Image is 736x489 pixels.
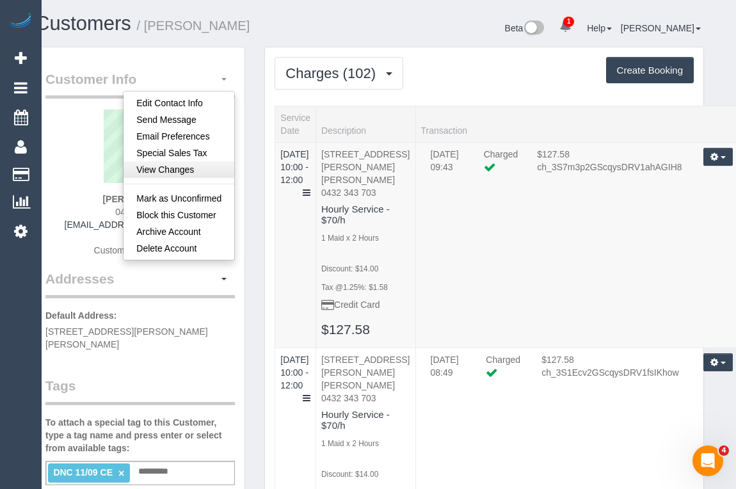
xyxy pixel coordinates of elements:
a: [PERSON_NAME] [621,23,701,33]
th: Service Date [275,106,316,142]
small: Discount: $14.00 [321,264,378,273]
small: Discount: $14.00 [321,470,378,479]
td: Charged Date [421,353,477,392]
strong: [PERSON_NAME] [102,194,177,204]
td: Charged Date [421,148,474,186]
a: View Changes [124,161,234,178]
button: Charges (102) [275,57,403,90]
small: / [PERSON_NAME] [137,19,250,33]
a: Email Preferences [124,128,234,145]
td: Charge Amount, Transaction Id [532,353,691,392]
a: × [118,468,124,479]
small: Tax @1.25%: $1.58 [321,283,388,292]
span: DNC 11/09 CE [53,467,113,477]
a: [DATE] 10:00 - 12:00 [280,149,308,185]
legend: Tags [45,376,235,405]
td: Charge Label [476,353,532,392]
a: Edit Contact Info [124,95,234,111]
span: Charges (102) [285,65,382,81]
a: Customers [35,12,131,35]
th: Description [316,106,415,142]
small: 1 Maid x 2 Hours [321,234,379,243]
h4: Hourly Service - $70/h [321,410,410,431]
small: 1 Maid x 2 Hours [321,439,379,448]
a: [EMAIL_ADDRESS][DOMAIN_NAME] [65,220,216,230]
a: $127.58 [321,322,370,337]
span: [STREET_ADDRESS][PERSON_NAME][PERSON_NAME] [45,326,208,349]
p: [STREET_ADDRESS][PERSON_NAME][PERSON_NAME] 0432 343 703 [321,353,410,405]
label: To attach a special tag to this Customer, type a tag name and press enter or select from availabl... [45,416,235,454]
a: Archive Account [124,223,234,240]
a: Delete Account [124,240,234,257]
a: Send Message [124,111,234,128]
p: Credit Card [321,298,410,311]
a: Beta [505,23,545,33]
a: Block this Customer [124,207,234,223]
span: 0432343703 [115,207,165,217]
label: Default Address: [45,309,117,322]
span: 1 [563,17,574,27]
span: Customer since [DATE] [94,245,187,255]
img: Automaid Logo [8,13,33,31]
img: New interface [523,20,544,37]
td: Service Date [275,142,316,348]
h4: Hourly Service - $70/h [321,204,410,225]
a: Help [587,23,612,33]
td: Charge Amount, Transaction Id [527,148,691,186]
a: Mark as Unconfirmed [124,190,234,207]
a: 1 [553,13,578,41]
a: Special Sales Tax [124,145,234,161]
iframe: Intercom live chat [692,445,723,476]
legend: Customer Info [45,70,235,99]
p: [STREET_ADDRESS][PERSON_NAME][PERSON_NAME] 0432 343 703 [321,148,410,199]
button: Create Booking [606,57,694,84]
td: Charge Label [474,148,528,186]
span: 4 [719,445,729,456]
td: Description [316,142,415,348]
a: [DATE] 10:00 - 12:00 [280,355,308,390]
